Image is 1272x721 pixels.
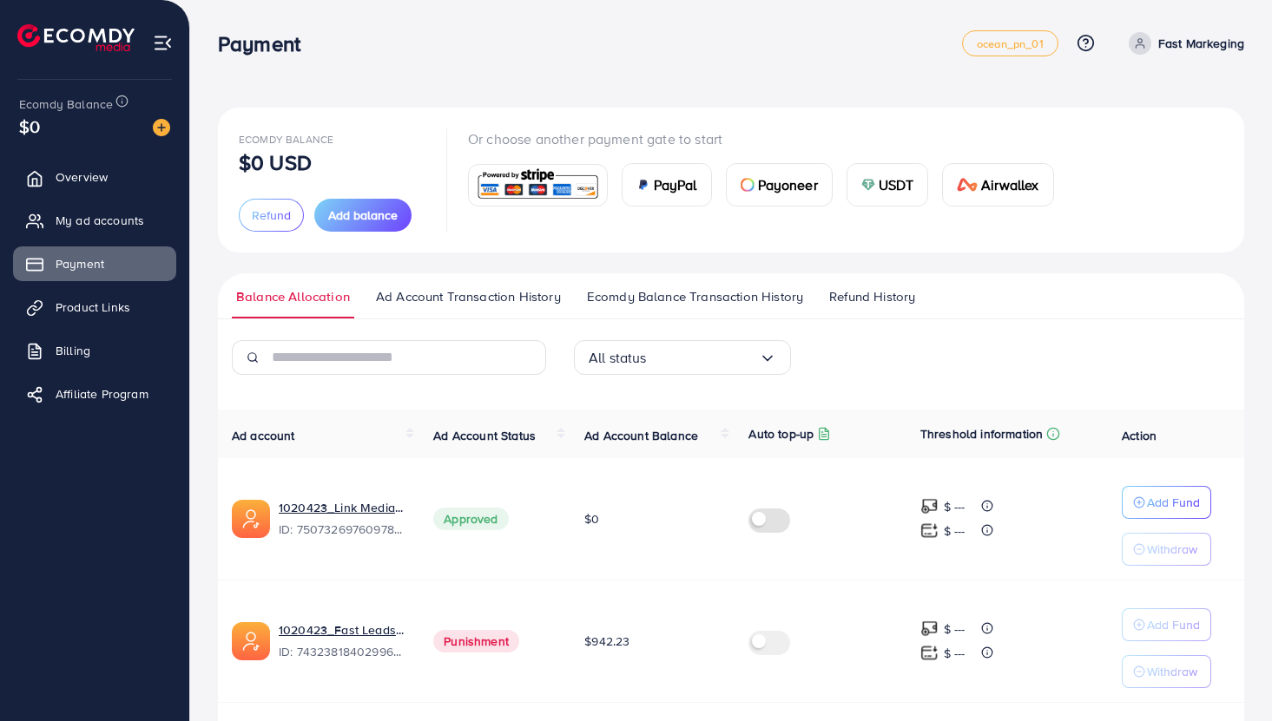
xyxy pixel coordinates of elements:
a: cardPayoneer [726,163,833,206]
a: Affiliate Program [13,377,176,411]
img: top-up amount [920,644,939,662]
button: Withdraw [1122,655,1211,688]
h3: Payment [218,31,314,56]
span: Ad account [232,427,295,444]
button: Add balance [314,199,412,232]
span: Ecomdy Balance [19,95,113,113]
p: $ --- [944,521,966,541]
span: Ecomdy Balance Transaction History [587,287,803,306]
a: cardPayPal [622,163,712,206]
p: Add Fund [1147,492,1200,513]
p: Threshold information [920,423,1043,444]
img: ic-ads-acc.e4c84228.svg [232,622,270,660]
a: ocean_pn_01 [962,30,1058,56]
span: Billing [56,342,90,359]
span: Add balance [328,206,398,224]
img: card [957,178,978,192]
span: $0 [19,114,40,139]
p: Auto top-up [748,423,814,444]
span: PayPal [654,174,697,195]
span: All status [589,344,647,371]
a: cardAirwallex [942,163,1053,206]
div: <span class='underline'>1020423_Fast Leads - Ecomdy_1730486261237</span></br>7432381840299671568 [279,621,405,661]
img: image [153,119,170,136]
span: Action [1122,427,1157,444]
p: Or choose another payment gate to start [468,128,1068,149]
img: card [741,178,755,192]
span: Approved [433,508,508,530]
img: ic-ads-acc.e4c84228.svg [232,500,270,538]
span: USDT [879,174,914,195]
input: Search for option [647,344,759,371]
span: ID: 7432381840299671568 [279,643,405,660]
p: Withdraw [1147,661,1197,682]
a: Product Links [13,290,176,324]
img: card [636,178,650,192]
span: ocean_pn_01 [977,38,1044,49]
p: $ --- [944,643,966,664]
a: card [468,164,608,206]
p: Withdraw [1147,539,1197,560]
span: Ad Account Balance [584,427,698,444]
span: Product Links [56,298,130,316]
a: My ad accounts [13,203,176,238]
span: Payment [56,255,104,272]
span: $0 [584,510,599,528]
a: Payment [13,246,176,281]
p: Add Fund [1147,614,1200,635]
span: Ad Account Transaction History [376,287,561,306]
span: Ecomdy Balance [239,132,333,147]
button: Refund [239,199,304,232]
span: Airwallex [981,174,1038,195]
span: Punishment [433,630,519,652]
span: ID: 7507326976097845264 [279,521,405,538]
a: Billing [13,333,176,368]
img: top-up amount [920,497,939,515]
span: Ad Account Status [433,427,536,444]
span: My ad accounts [56,212,144,229]
p: $ --- [944,496,966,517]
iframe: Chat [1198,643,1259,708]
button: Add Fund [1122,486,1211,519]
img: top-up amount [920,521,939,540]
p: Fast Markeging [1158,33,1244,54]
img: card [861,178,875,192]
span: Affiliate Program [56,385,148,403]
a: Fast Markeging [1122,32,1244,55]
div: Search for option [574,340,791,375]
button: Withdraw [1122,533,1211,566]
span: Refund History [829,287,915,306]
img: card [474,167,602,204]
p: $0 USD [239,152,312,173]
img: logo [17,24,135,51]
a: 1020423_Link Media SRL_1747935779746 [279,499,405,516]
a: Overview [13,160,176,194]
a: cardUSDT [847,163,929,206]
span: Refund [252,206,291,224]
span: Balance Allocation [236,287,350,306]
span: $942.23 [584,633,629,650]
span: Overview [56,168,108,186]
a: 1020423_Fast Leads - Ecomdy_1730486261237 [279,621,405,639]
button: Add Fund [1122,608,1211,641]
img: top-up amount [920,619,939,638]
img: menu [153,33,173,53]
span: Payoneer [758,174,818,195]
p: $ --- [944,619,966,639]
div: <span class='underline'>1020423_Link Media SRL_1747935779746</span></br>7507326976097845264 [279,499,405,539]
